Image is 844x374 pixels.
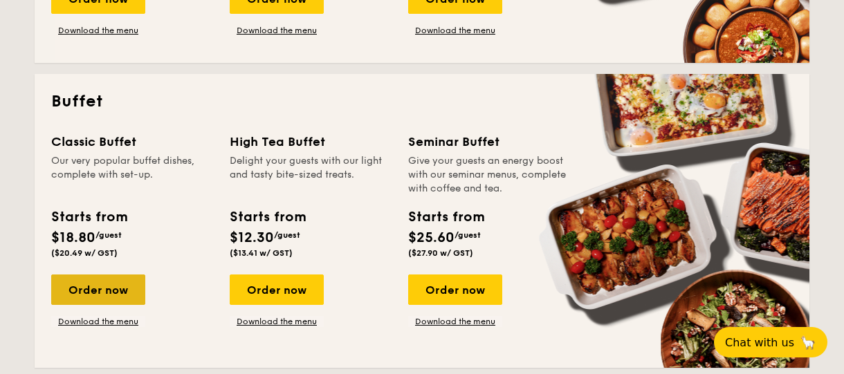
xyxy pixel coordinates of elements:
[51,316,145,327] a: Download the menu
[800,335,816,350] span: 🦙
[230,132,392,151] div: High Tea Buffet
[230,248,293,258] span: ($13.41 w/ GST)
[51,91,793,113] h2: Buffet
[408,154,570,196] div: Give your guests an energy boost with our seminar menus, complete with coffee and tea.
[274,230,300,240] span: /guest
[51,207,127,227] div: Starts from
[714,327,827,357] button: Chat with us🦙
[230,230,274,246] span: $12.30
[408,316,502,327] a: Download the menu
[51,230,95,246] span: $18.80
[230,274,324,305] div: Order now
[51,154,213,196] div: Our very popular buffet dishes, complete with set-up.
[95,230,122,240] span: /guest
[230,207,305,227] div: Starts from
[408,25,502,36] a: Download the menu
[408,274,502,305] div: Order now
[230,154,392,196] div: Delight your guests with our light and tasty bite-sized treats.
[455,230,481,240] span: /guest
[230,316,324,327] a: Download the menu
[725,336,794,349] span: Chat with us
[51,274,145,305] div: Order now
[51,132,213,151] div: Classic Buffet
[51,248,118,258] span: ($20.49 w/ GST)
[408,248,473,258] span: ($27.90 w/ GST)
[408,230,455,246] span: $25.60
[408,207,484,227] div: Starts from
[230,25,324,36] a: Download the menu
[408,132,570,151] div: Seminar Buffet
[51,25,145,36] a: Download the menu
